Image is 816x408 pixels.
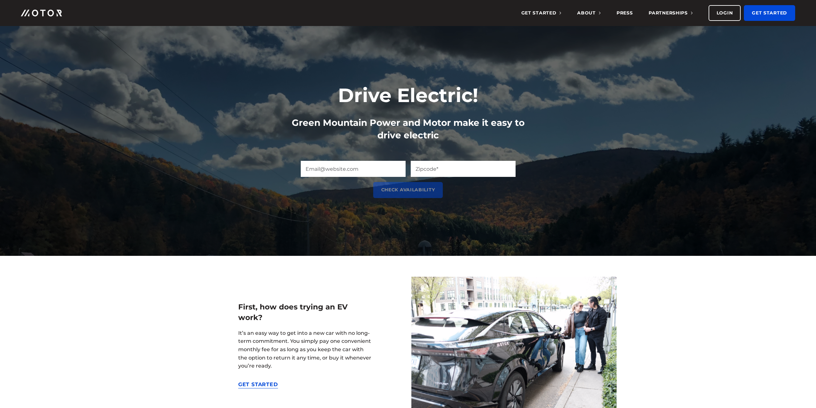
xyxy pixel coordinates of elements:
input: Check Availability [373,182,443,198]
input: Zipcode* [411,161,516,177]
h3: First, how does trying an EV work? [238,302,373,322]
span: About [577,10,601,16]
span: Get Started [521,10,561,16]
span: Partnerships [649,10,692,16]
a: Login [709,5,741,21]
a: Get Started [238,381,278,388]
input: Email@website.com [301,161,406,177]
h1: Drive Electric! [280,84,536,107]
div: Green Mountain Power and Motor make it easy to drive electric [280,117,536,142]
img: Motor [21,10,62,16]
a: Get Started [744,5,795,21]
p: It’s an easy way to get into a new car with no long-term commitment. You simply pay one convenien... [238,329,373,370]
